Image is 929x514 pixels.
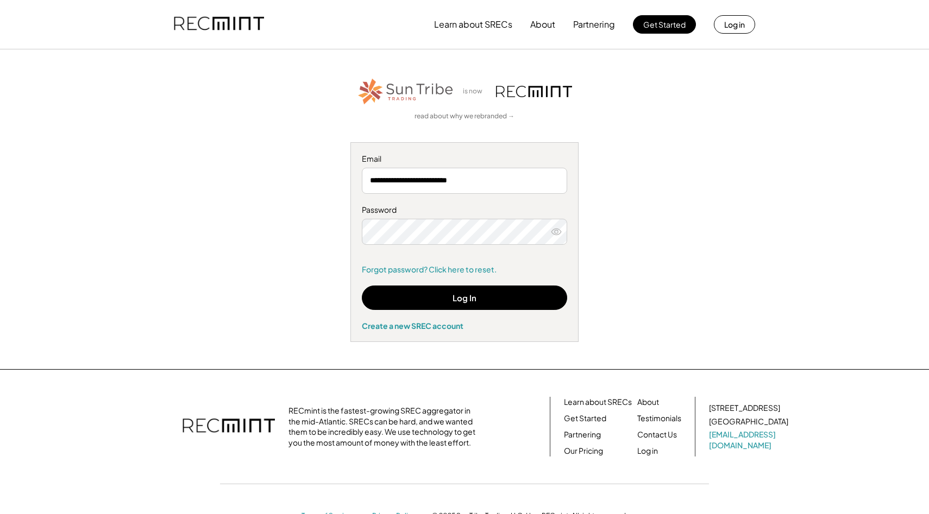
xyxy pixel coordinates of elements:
button: Get Started [633,15,696,34]
div: RECmint is the fastest-growing SREC aggregator in the mid-Atlantic. SRECs can be hard, and we wan... [288,405,481,448]
button: About [530,14,555,35]
a: Our Pricing [564,446,603,456]
img: recmint-logotype%403x.png [174,6,264,43]
a: Learn about SRECs [564,397,632,408]
a: Partnering [564,429,601,440]
a: Get Started [564,413,606,424]
a: read about why we rebranded → [415,112,514,121]
a: About [637,397,659,408]
a: Log in [637,446,658,456]
a: Contact Us [637,429,677,440]
button: Learn about SRECs [434,14,512,35]
button: Log In [362,285,567,310]
div: Password [362,205,567,215]
a: Forgot password? Click here to reset. [362,264,567,275]
div: is now [460,87,491,96]
div: [STREET_ADDRESS] [709,403,780,414]
button: Log in [714,15,755,34]
img: recmint-logotype%403x.png [496,86,572,97]
img: STT_Horizontal_Logo%2B-%2BColor.png [357,77,455,106]
button: Partnering [573,14,615,35]
a: [EMAIL_ADDRESS][DOMAIN_NAME] [709,429,790,450]
div: Create a new SREC account [362,321,567,331]
div: Email [362,154,567,164]
img: recmint-logotype%403x.png [183,408,275,446]
a: Testimonials [637,413,681,424]
div: [GEOGRAPHIC_DATA] [709,416,788,427]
